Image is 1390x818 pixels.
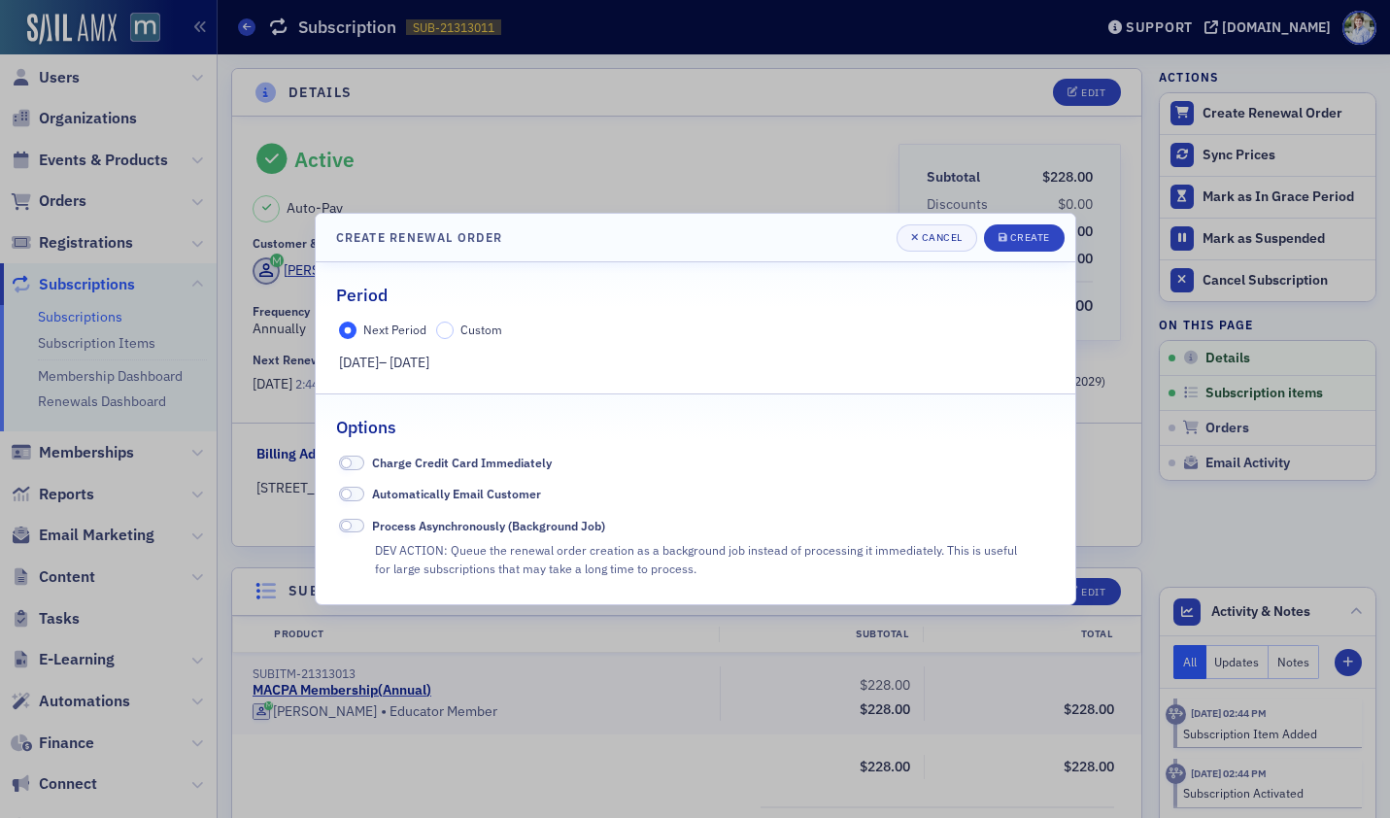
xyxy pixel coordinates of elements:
[372,486,541,501] span: Automatically Email Customer
[339,322,356,339] input: Next Period
[375,541,1028,577] div: DEV ACTION: Queue the renewal order creation as a background job instead of processing it immedia...
[372,518,605,533] span: Process Asynchronously (Background Job)
[339,519,364,533] span: Process Asynchronously (Background Job)
[436,322,454,339] input: Custom
[897,224,977,252] button: Cancel
[336,283,388,308] h2: Period
[1010,232,1050,243] div: Create
[336,415,396,440] h2: Options
[339,354,379,371] span: [DATE]
[922,232,963,243] div: Cancel
[363,322,426,337] span: Next Period
[336,228,503,246] h4: Create Renewal Order
[339,487,364,501] span: Automatically Email Customer
[984,224,1065,252] button: Create
[390,354,429,371] span: [DATE]
[460,322,502,337] span: Custom
[372,455,552,470] span: Charge Credit Card Immediately
[339,354,429,371] span: –
[339,456,364,470] span: Charge Credit Card Immediately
